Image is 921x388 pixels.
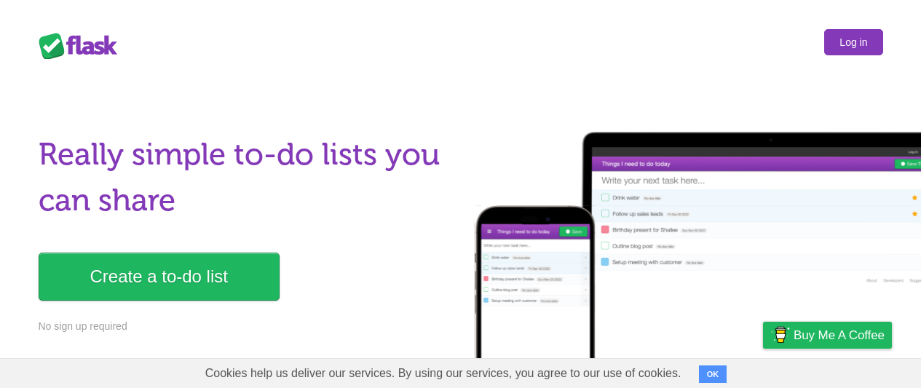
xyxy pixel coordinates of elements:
[39,319,452,334] p: No sign up required
[39,253,280,301] a: Create a to-do list
[39,33,126,59] div: Flask Lists
[794,322,885,348] span: Buy me a coffee
[763,322,892,349] a: Buy me a coffee
[191,359,696,388] span: Cookies help us deliver our services. By using our services, you agree to our use of cookies.
[824,29,882,55] a: Log in
[699,365,727,383] button: OK
[770,322,790,347] img: Buy me a coffee
[39,132,452,223] h1: Really simple to-do lists you can share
